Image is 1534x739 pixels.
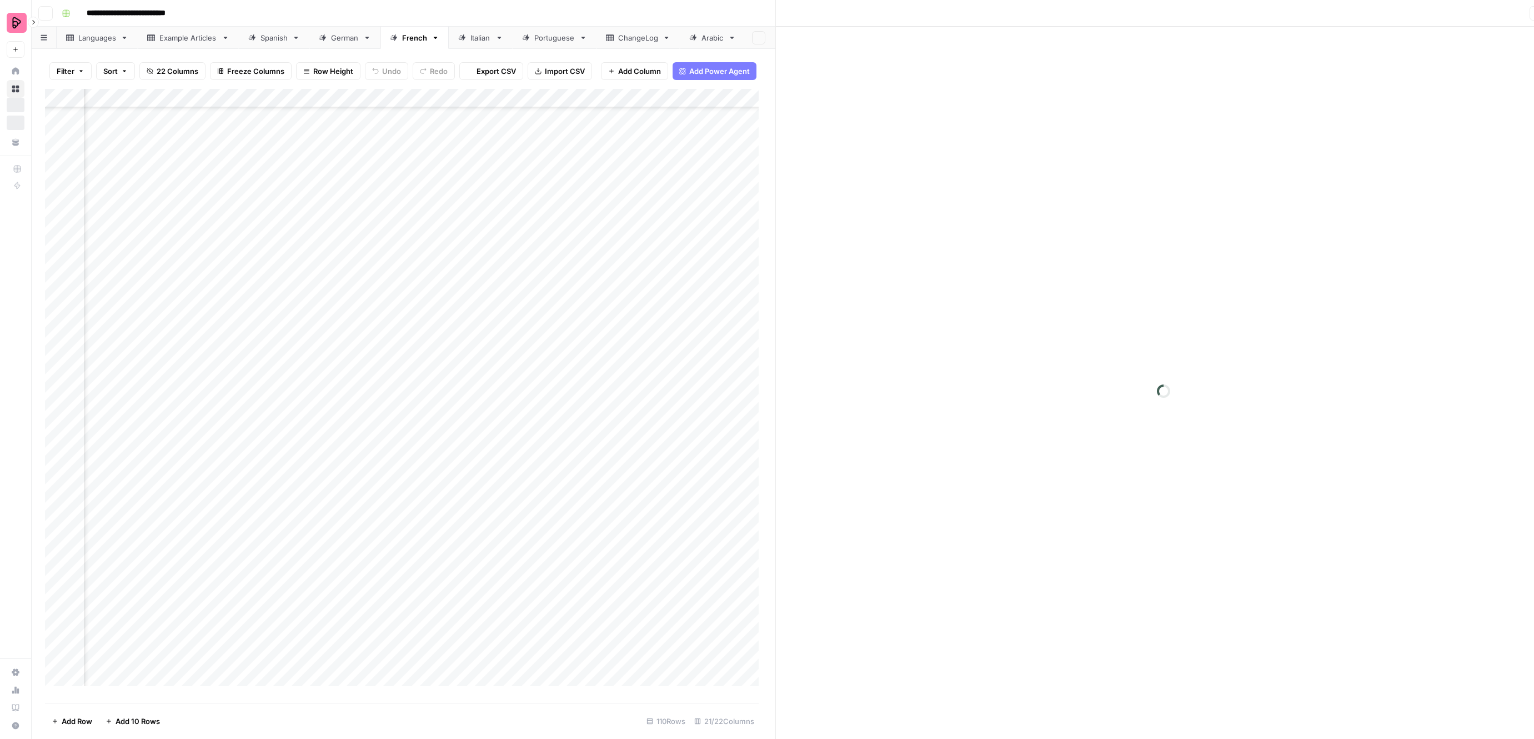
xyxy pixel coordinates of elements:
span: Redo [430,66,448,77]
div: Portuguese [534,32,575,43]
button: Add Row [45,712,99,730]
div: French [402,32,427,43]
div: Example Articles [159,32,217,43]
div: Spanish [260,32,288,43]
span: 22 Columns [157,66,198,77]
span: Undo [382,66,401,77]
span: Import CSV [545,66,585,77]
a: Browse [7,80,24,98]
div: Italian [470,32,491,43]
button: Filter [49,62,92,80]
a: Italian [449,27,513,49]
div: 21/22 Columns [690,712,759,730]
a: Example Articles [138,27,239,49]
button: Sort [96,62,135,80]
button: Help + Support [7,717,24,735]
span: Add Column [618,66,661,77]
img: Preply Logo [7,13,27,33]
button: Workspace: Preply [7,9,24,37]
a: Languages [57,27,138,49]
a: Home [7,62,24,80]
button: Add 10 Rows [99,712,167,730]
a: Learning Hub [7,699,24,717]
a: Portuguese [513,27,596,49]
button: Import CSV [528,62,592,80]
a: ChangeLog [596,27,680,49]
button: Export CSV [459,62,523,80]
a: Settings [7,663,24,681]
span: Add 10 Rows [116,716,160,727]
div: Languages [78,32,116,43]
button: Undo [365,62,408,80]
span: Add Row [62,716,92,727]
a: Your Data [7,133,24,151]
button: Redo [413,62,455,80]
button: Add Column [601,62,668,80]
span: Export CSV [477,66,516,77]
div: ChangeLog [618,32,658,43]
a: French [380,27,449,49]
button: 22 Columns [139,62,205,80]
button: Add Power Agent [673,62,756,80]
span: Add Power Agent [689,66,750,77]
a: German [309,27,380,49]
a: Spanish [239,27,309,49]
span: Sort [103,66,118,77]
div: Arabic [701,32,724,43]
span: Filter [57,66,74,77]
button: Row Height [296,62,360,80]
span: Freeze Columns [227,66,284,77]
a: Usage [7,681,24,699]
span: Row Height [313,66,353,77]
a: Arabic [680,27,745,49]
div: German [331,32,359,43]
button: Freeze Columns [210,62,292,80]
div: 110 Rows [642,712,690,730]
